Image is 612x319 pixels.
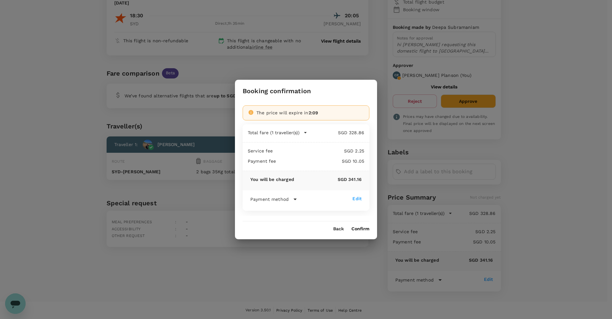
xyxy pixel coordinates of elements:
button: Total fare (1 traveller(s)) [248,129,307,136]
div: The price will expire in [256,110,364,116]
p: SGD 328.86 [307,129,364,136]
p: You will be charged [250,176,294,183]
p: SGD 10.05 [276,158,364,164]
p: SGD 2.25 [273,148,364,154]
p: Payment method [250,196,289,202]
p: Service fee [248,148,273,154]
p: Payment fee [248,158,276,164]
div: Edit [352,195,362,202]
button: Confirm [351,226,369,232]
p: SGD 341.16 [294,176,362,183]
span: 2:09 [309,110,318,115]
button: Back [333,226,344,232]
h3: Booking confirmation [243,87,311,95]
p: Total fare (1 traveller(s)) [248,129,300,136]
